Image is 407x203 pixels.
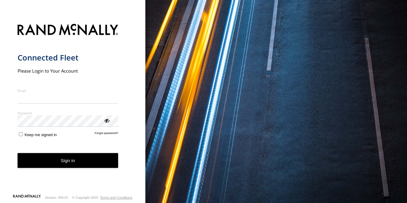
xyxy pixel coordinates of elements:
[18,23,118,38] img: Rand McNally
[18,153,118,168] button: Sign in
[45,196,68,199] div: Version: 309.01
[18,53,118,63] h1: Connected Fleet
[18,88,118,93] label: Email
[100,196,132,199] a: Terms and Conditions
[18,68,118,74] h2: Please Login to Your Account
[19,132,23,136] input: Keep me signed in
[72,196,132,199] div: © Copyright 2025 -
[104,117,110,123] div: ViewPassword
[18,20,128,194] form: main
[13,195,41,201] a: Visit our Website
[18,111,118,115] label: Password
[95,131,118,137] a: Forgot password?
[25,133,57,137] span: Keep me signed in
